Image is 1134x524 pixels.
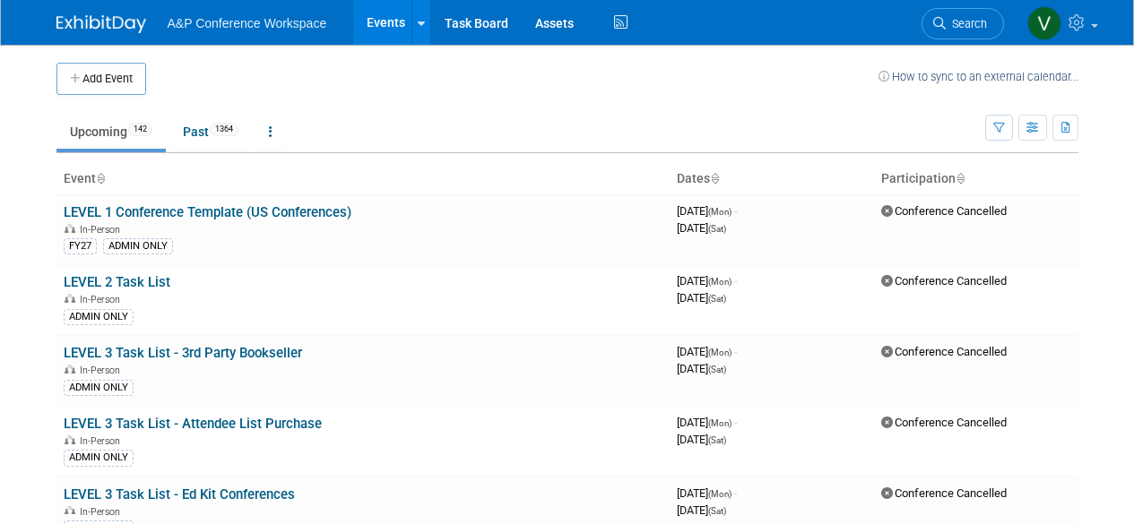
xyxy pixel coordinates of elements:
[169,115,252,149] a: Past1364
[874,164,1078,194] th: Participation
[210,123,238,136] span: 1364
[708,207,731,217] span: (Mon)
[946,17,987,30] span: Search
[881,274,1007,288] span: Conference Cancelled
[64,309,134,325] div: ADMIN ONLY
[56,164,670,194] th: Event
[677,503,726,517] span: [DATE]
[677,416,737,429] span: [DATE]
[708,294,726,304] span: (Sat)
[881,345,1007,358] span: Conference Cancelled
[65,435,75,444] img: In-Person Event
[64,450,134,466] div: ADMIN ONLY
[677,274,737,288] span: [DATE]
[734,204,737,218] span: -
[708,489,731,499] span: (Mon)
[80,365,126,376] span: In-Person
[881,486,1007,500] span: Conference Cancelled
[96,171,105,185] a: Sort by Event Name
[677,204,737,218] span: [DATE]
[103,238,173,254] div: ADMIN ONLY
[56,63,146,95] button: Add Event
[64,238,97,254] div: FY27
[80,506,126,518] span: In-Person
[56,15,146,33] img: ExhibitDay
[881,416,1007,429] span: Conference Cancelled
[168,16,327,30] span: A&P Conference Workspace
[677,362,726,375] span: [DATE]
[708,277,731,287] span: (Mon)
[65,224,75,233] img: In-Person Event
[922,8,1004,39] a: Search
[677,433,726,446] span: [DATE]
[677,486,737,500] span: [DATE]
[734,274,737,288] span: -
[670,164,874,194] th: Dates
[734,345,737,358] span: -
[708,365,726,374] span: (Sat)
[80,224,126,236] span: In-Person
[734,416,737,429] span: -
[708,348,731,357] span: (Mon)
[80,294,126,305] span: In-Person
[128,123,152,136] span: 142
[65,294,75,303] img: In-Person Event
[734,486,737,500] span: -
[64,204,351,220] a: LEVEL 1 Conference Template (US Conferences)
[677,221,726,235] span: [DATE]
[64,416,322,432] a: LEVEL 3 Task List - Attendee List Purchase
[879,70,1078,83] a: How to sync to an external calendar...
[1027,6,1061,40] img: Veronica Dove
[64,486,295,503] a: LEVEL 3 Task List - Ed Kit Conferences
[80,435,126,447] span: In-Person
[677,345,737,358] span: [DATE]
[708,418,731,428] span: (Mon)
[65,365,75,374] img: In-Person Event
[56,115,166,149] a: Upcoming142
[708,224,726,234] span: (Sat)
[956,171,965,185] a: Sort by Participation Type
[881,204,1007,218] span: Conference Cancelled
[64,274,170,290] a: LEVEL 2 Task List
[64,345,302,361] a: LEVEL 3 Task List - 3rd Party Bookseller
[710,171,719,185] a: Sort by Start Date
[65,506,75,515] img: In-Person Event
[677,291,726,305] span: [DATE]
[708,506,726,516] span: (Sat)
[64,380,134,396] div: ADMIN ONLY
[708,435,726,445] span: (Sat)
